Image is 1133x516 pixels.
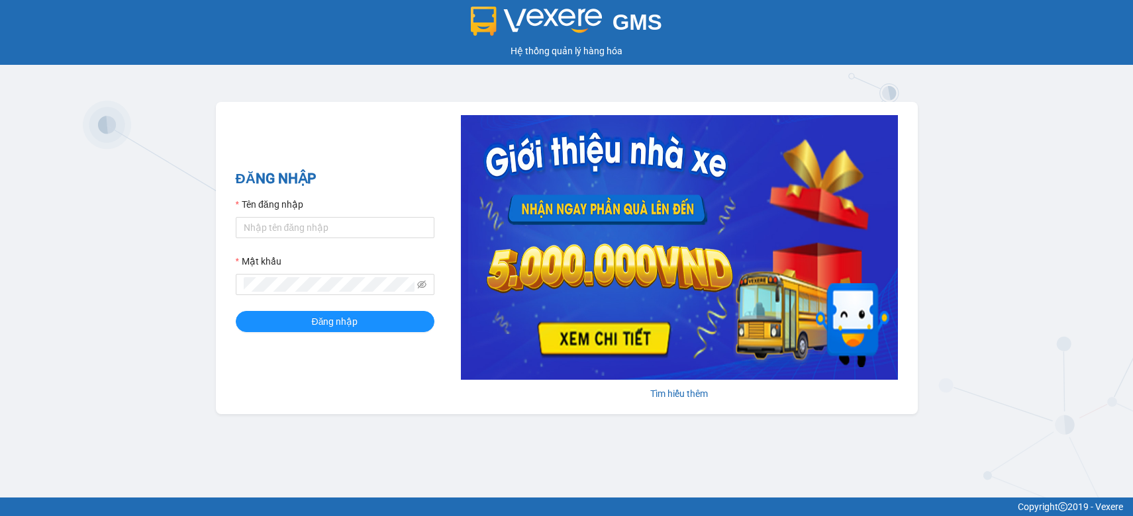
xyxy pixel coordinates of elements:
h2: ĐĂNG NHẬP [236,168,434,190]
div: Tìm hiểu thêm [461,386,898,401]
span: eye-invisible [417,280,426,289]
label: Tên đăng nhập [236,197,303,212]
div: Hệ thống quản lý hàng hóa [3,44,1130,58]
span: Đăng nhập [312,314,358,329]
input: Mật khẩu [244,277,415,292]
button: Đăng nhập [236,311,434,332]
span: GMS [613,10,662,34]
span: copyright [1058,502,1067,511]
img: banner-0 [461,115,898,380]
input: Tên đăng nhập [236,217,434,238]
a: GMS [471,20,662,30]
label: Mật khẩu [236,254,281,269]
img: logo 2 [471,7,602,36]
div: Copyright 2019 - Vexere [10,499,1123,514]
